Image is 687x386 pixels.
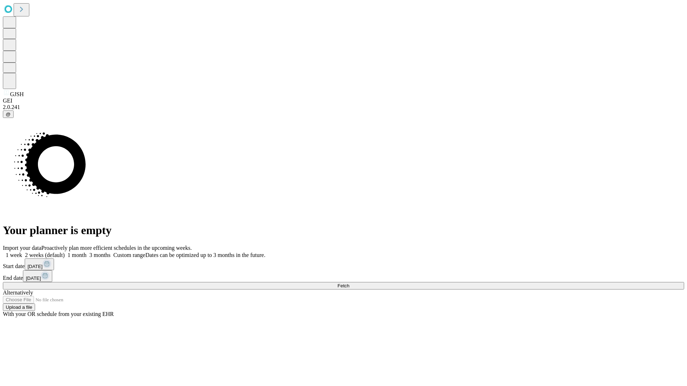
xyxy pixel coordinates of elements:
span: [DATE] [28,264,43,269]
span: GJSH [10,91,24,97]
span: 1 month [68,252,87,258]
span: Dates can be optimized up to 3 months in the future. [145,252,265,258]
div: GEI [3,98,684,104]
span: Fetch [337,283,349,288]
span: 3 months [89,252,111,258]
span: 1 week [6,252,22,258]
div: 2.0.241 [3,104,684,110]
button: [DATE] [25,258,54,270]
span: Proactively plan more efficient schedules in the upcoming weeks. [42,245,192,251]
button: [DATE] [23,270,52,282]
h1: Your planner is empty [3,224,684,237]
button: @ [3,110,14,118]
span: Alternatively [3,289,33,296]
span: [DATE] [26,276,41,281]
span: @ [6,112,11,117]
div: Start date [3,258,684,270]
span: With your OR schedule from your existing EHR [3,311,114,317]
span: Custom range [113,252,145,258]
button: Fetch [3,282,684,289]
span: Import your data [3,245,42,251]
div: End date [3,270,684,282]
button: Upload a file [3,303,35,311]
span: 2 weeks (default) [25,252,65,258]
